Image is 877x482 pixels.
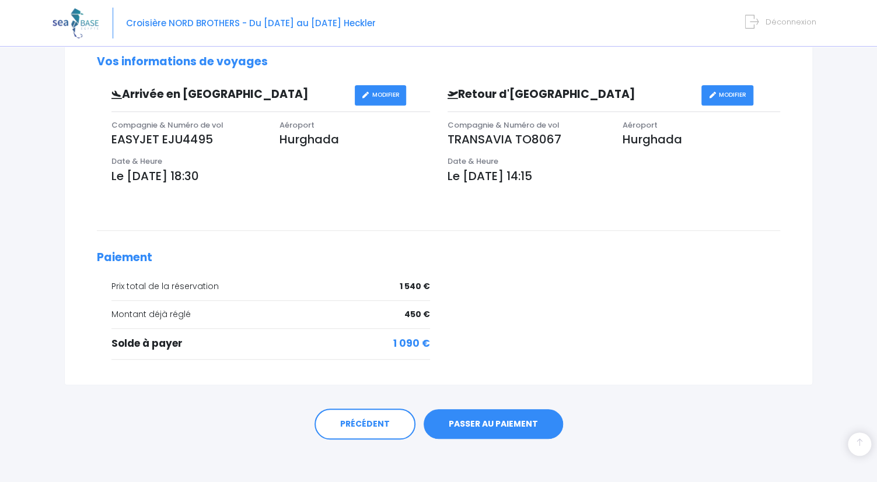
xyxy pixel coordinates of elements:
span: 450 € [404,308,430,321]
span: 1 540 € [400,280,430,293]
h3: Retour d'[GEOGRAPHIC_DATA] [439,88,701,101]
div: Prix total de la réservation [111,280,430,293]
p: Hurghada [279,131,430,148]
h2: Paiement [97,251,780,265]
div: Solde à payer [111,336,430,351]
span: Date & Heure [111,156,162,167]
span: Compagnie & Numéro de vol [448,119,560,131]
a: PRÉCÉDENT [315,409,415,440]
p: EASYJET EJU4495 [111,131,262,148]
span: Date & Heure [448,156,498,167]
span: Croisière NORD BROTHERS - Du [DATE] au [DATE] Heckler [126,17,376,29]
div: Montant déjà réglé [111,308,430,321]
span: 1 090 € [393,336,430,351]
span: Aéroport [623,119,658,131]
p: Hurghada [623,131,780,148]
p: TRANSAVIA TO8067 [448,131,605,148]
span: Déconnexion [766,16,816,27]
p: Le [DATE] 14:15 [448,167,781,185]
p: Le [DATE] 18:30 [111,167,430,185]
a: PASSER AU PAIEMENT [424,409,563,439]
span: Compagnie & Numéro de vol [111,119,223,131]
h2: Vos informations de voyages [97,55,780,69]
span: Aéroport [279,119,315,131]
h3: Arrivée en [GEOGRAPHIC_DATA] [103,88,355,101]
a: MODIFIER [355,85,407,105]
a: MODIFIER [701,85,753,105]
